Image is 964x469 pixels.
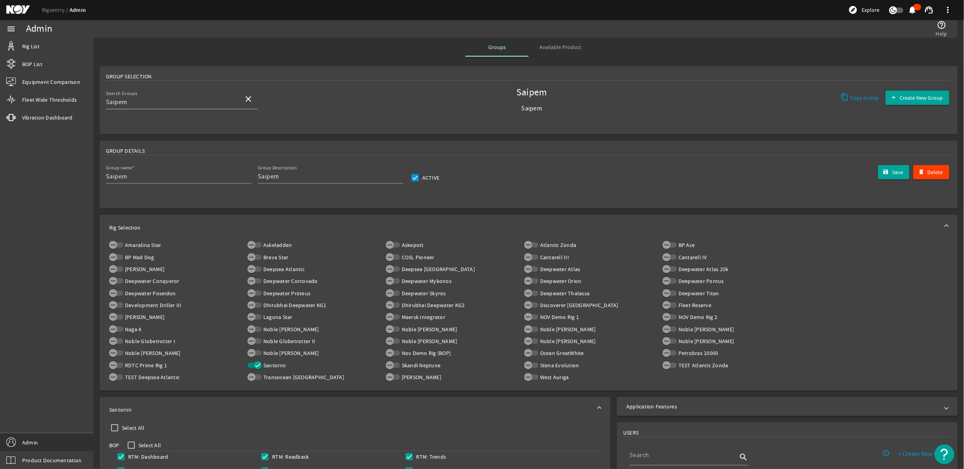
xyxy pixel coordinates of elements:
[677,337,734,345] label: Noble [PERSON_NAME]
[109,406,592,414] mat-panel-title: Santorini
[539,373,569,381] label: West Auriga
[677,325,734,333] label: Noble [PERSON_NAME]
[456,104,608,112] span: Saipem
[400,325,457,333] label: Noble [PERSON_NAME]
[123,241,161,249] label: Amaralina Star
[400,289,446,297] label: Deepwater Skyros
[677,289,719,297] label: Deepwater Titan
[939,0,958,19] button: more_vert
[123,253,154,261] label: BP Mad Dog
[262,313,293,321] label: Laguna Star
[539,301,618,309] label: Discoverer [GEOGRAPHIC_DATA]
[421,174,440,182] label: Active
[106,72,152,80] span: Group Selection
[22,78,80,86] span: Equipment Comparison
[878,165,910,179] button: Save
[617,397,958,416] mat-expansion-panel-header: Application Features
[22,96,77,104] span: Fleet Wide Thresholds
[936,30,947,38] span: Help
[262,337,315,345] label: Noble Globetrotter II
[400,277,452,285] label: Deepwater Mykonos
[106,147,145,155] span: Group Details
[262,289,310,297] label: Deepwater Proteus
[123,349,181,357] label: Noble [PERSON_NAME]
[913,165,949,179] button: Delete
[623,429,639,437] span: USERS
[70,6,86,14] a: Admin
[258,165,297,171] mat-label: Group Description
[106,91,138,97] mat-label: Search Groups
[539,349,584,357] label: Ocean GreatWhite
[123,289,176,297] label: Deepwater Poseidon
[892,168,903,176] span: Save
[6,24,16,34] mat-icon: menu
[677,313,718,321] label: NOV Demo Rig 2
[862,6,880,14] span: Explore
[400,361,441,369] label: Skandi Neptune
[262,277,318,285] label: Deepwater Corcovado
[400,241,424,249] label: Askepott
[123,325,142,333] label: Naga 4
[739,452,748,462] i: search
[262,301,327,309] label: Dhirubhai Deepwater KG1
[22,60,42,68] span: BOP List
[626,403,939,410] mat-panel-title: Application Features
[456,89,608,97] span: Saipem
[886,91,949,105] button: Create New Group
[937,20,947,30] mat-icon: help_outline
[100,215,958,240] mat-expansion-panel-header: Rig Selection
[677,253,707,261] label: Cantarell IV
[539,253,569,261] label: Cantarell III
[539,313,579,321] label: NOV Demo Rig 1
[908,5,917,15] mat-icon: notifications
[400,253,435,261] label: COSL Pioneer
[137,441,161,449] label: Select All
[677,265,729,273] label: Deepwater Atlas 20k
[123,277,180,285] label: Deepwater Conqueror
[22,114,73,122] span: Vibration Dashboard
[262,253,289,261] label: Brava Star
[677,361,728,369] label: TEST Atlantic Zonda
[892,447,953,461] button: + Create New User
[400,301,465,309] label: Dhirubhai Deepwater KG2
[677,277,724,285] label: Deepwater Pontus
[924,5,934,15] mat-icon: support_agent
[123,301,181,309] label: Development Driller III
[22,42,40,50] span: Rig List
[106,97,237,107] input: Search
[400,337,457,345] label: Noble [PERSON_NAME]
[127,453,168,461] label: RTM: Dashboard
[262,361,285,369] label: Santorini
[850,94,879,102] span: Copy Group
[26,25,52,33] div: Admin
[849,5,858,15] mat-icon: explore
[677,349,718,357] label: Petrobras 10000
[22,439,38,446] span: Admin
[262,241,292,249] label: Askeladden
[100,397,611,422] mat-expansion-panel-header: Santorini
[539,265,580,273] label: Deepwater Atlas
[262,325,319,333] label: Noble [PERSON_NAME]
[845,4,883,16] button: Explore
[120,424,145,432] label: Select All
[123,313,164,321] label: [PERSON_NAME]
[900,94,943,102] span: Create New Group
[488,44,506,50] span: Groups
[123,373,180,381] label: TEST Deepsea Atlantic
[262,373,344,381] label: Transocean [GEOGRAPHIC_DATA]
[400,313,445,321] label: Maersk Integrator
[883,450,890,457] mat-icon: info_outline
[100,240,958,391] div: Rig Selection
[539,277,582,285] label: Deepwater Orion
[539,337,596,345] label: Noble [PERSON_NAME]
[244,94,253,104] mat-icon: close
[109,441,119,449] span: BOP
[123,265,164,273] label: [PERSON_NAME]
[539,325,596,333] label: Noble [PERSON_NAME]
[270,453,309,461] label: RTM: Readback
[123,337,175,345] label: Noble Globetrotter I
[400,349,451,357] label: Nov Demo Rig (BOP)
[539,241,577,249] label: Atlantic Zonda
[22,456,81,464] span: Product Documentation
[539,289,590,297] label: Deepwater Thalassa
